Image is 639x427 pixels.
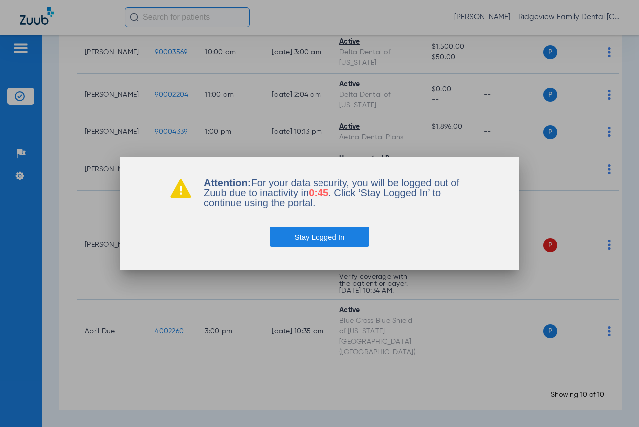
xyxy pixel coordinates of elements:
[589,379,639,427] iframe: Chat Widget
[270,227,370,247] button: Stay Logged In
[204,177,251,188] b: Attention:
[170,178,192,198] img: warning
[309,187,328,198] span: 0:45
[204,178,469,208] p: For your data security, you will be logged out of Zuub due to inactivity in . Click ‘Stay Logged ...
